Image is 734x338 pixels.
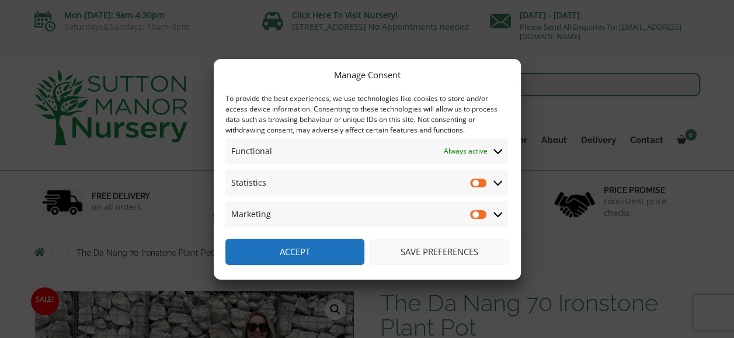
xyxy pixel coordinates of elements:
[370,239,509,265] button: Save preferences
[225,170,508,196] summary: Statistics
[225,239,364,265] button: Accept
[231,176,266,190] span: Statistics
[231,207,271,221] span: Marketing
[231,144,272,158] span: Functional
[334,68,401,82] div: Manage Consent
[225,93,508,135] div: To provide the best experiences, we use technologies like cookies to store and/or access device i...
[225,201,508,227] summary: Marketing
[225,138,508,164] summary: Functional Always active
[444,144,488,158] span: Always active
